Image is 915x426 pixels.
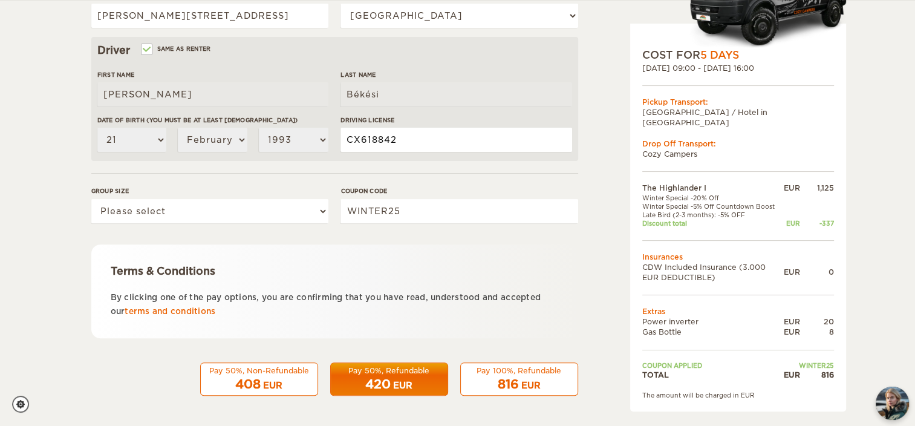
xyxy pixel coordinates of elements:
[642,202,784,211] td: Winter Special -5% Off Countdown Boost
[91,4,328,28] input: e.g. Street, City, Zip Code
[700,49,739,61] span: 5 Days
[642,391,834,399] div: The amount will be charged in EUR
[642,262,784,283] td: CDW Included Insurance (3.000 EUR DEDUCTIBLE)
[263,379,282,392] div: EUR
[125,307,215,316] a: terms and conditions
[784,361,834,370] td: WINTER25
[142,43,211,54] label: Same as renter
[340,128,571,152] input: e.g. 14789654B
[200,362,318,396] button: Pay 50%, Non-Refundable 408 EUR
[642,149,834,159] td: Cozy Campers
[784,267,800,277] div: EUR
[642,361,784,370] td: Coupon applied
[97,43,572,57] div: Driver
[340,70,571,79] label: Last Name
[642,139,834,149] div: Drop Off Transport:
[784,183,800,193] div: EUR
[340,82,571,106] input: e.g. Smith
[498,377,519,392] span: 816
[784,219,800,228] div: EUR
[642,211,784,219] td: Late Bird (2-3 months): -5% OFF
[800,219,834,228] div: -337
[876,387,909,420] button: chat-button
[642,107,834,128] td: [GEOGRAPHIC_DATA] / Hotel in [GEOGRAPHIC_DATA]
[142,47,150,54] input: Same as renter
[97,116,328,125] label: Date of birth (You must be at least [DEMOGRAPHIC_DATA])
[642,194,784,202] td: Winter Special -20% Off
[642,252,834,262] td: Insurances
[642,219,784,228] td: Discount total
[642,97,834,107] div: Pickup Transport:
[12,396,37,413] a: Cookie settings
[97,82,328,106] input: e.g. William
[800,370,834,380] div: 816
[338,365,440,376] div: Pay 50%, Refundable
[521,379,541,392] div: EUR
[393,379,412,392] div: EUR
[642,306,834,316] td: Extras
[235,377,261,392] span: 408
[208,365,310,376] div: Pay 50%, Non-Refundable
[800,316,834,327] div: 20
[340,116,571,125] label: Driving License
[784,327,800,337] div: EUR
[876,387,909,420] img: Freyja at Cozy Campers
[642,370,784,380] td: TOTAL
[642,63,834,73] div: [DATE] 09:00 - [DATE] 16:00
[460,362,578,396] button: Pay 100%, Refundable 816 EUR
[642,183,784,193] td: The Highlander I
[642,327,784,337] td: Gas Bottle
[468,365,570,376] div: Pay 100%, Refundable
[784,370,800,380] div: EUR
[642,316,784,327] td: Power inverter
[97,70,328,79] label: First Name
[800,183,834,193] div: 1,125
[784,316,800,327] div: EUR
[340,186,578,195] label: Coupon code
[642,48,834,62] div: COST FOR
[91,186,328,195] label: Group size
[111,290,559,319] p: By clicking one of the pay options, you are confirming that you have read, understood and accepte...
[800,327,834,337] div: 8
[111,264,559,278] div: Terms & Conditions
[800,267,834,277] div: 0
[365,377,391,392] span: 420
[330,362,448,396] button: Pay 50%, Refundable 420 EUR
